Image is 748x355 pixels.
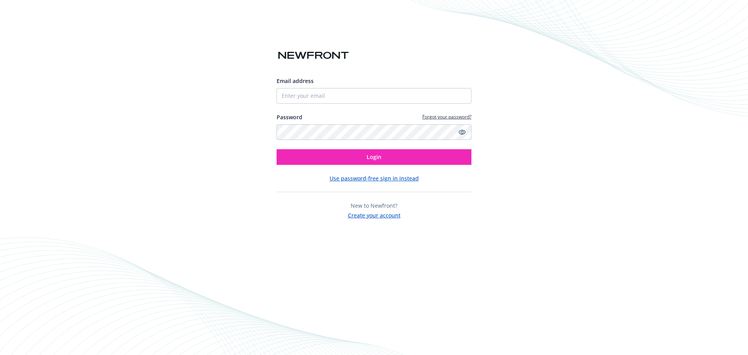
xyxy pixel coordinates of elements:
[457,127,467,137] a: Show password
[422,113,471,120] a: Forgot your password?
[367,153,381,161] span: Login
[277,113,302,121] label: Password
[351,202,397,209] span: New to Newfront?
[277,88,471,104] input: Enter your email
[277,49,350,62] img: Newfront logo
[348,210,400,219] button: Create your account
[277,77,314,85] span: Email address
[277,124,471,140] input: Enter your password
[277,149,471,165] button: Login
[330,174,419,182] button: Use password-free sign in instead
